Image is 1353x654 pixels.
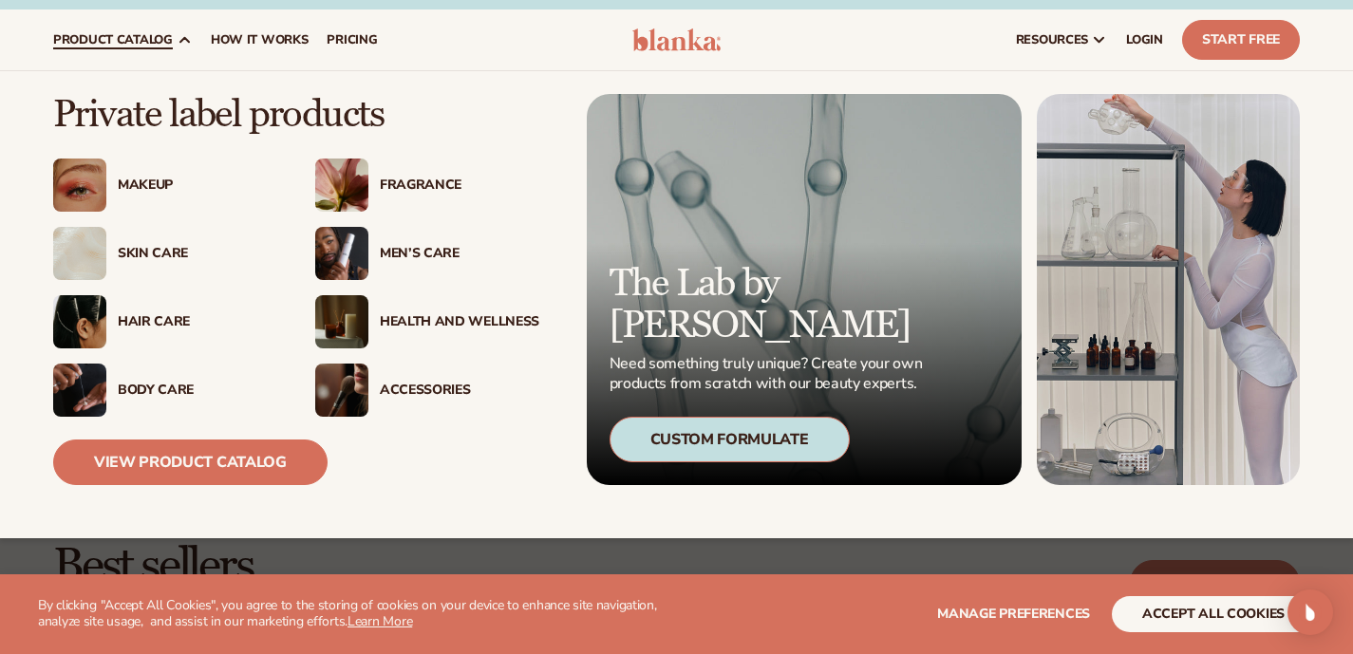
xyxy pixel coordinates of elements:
[118,383,277,399] div: Body Care
[380,314,539,330] div: Health And Wellness
[587,94,1023,485] a: Microscopic product formula. The Lab by [PERSON_NAME] Need something truly unique? Create your ow...
[44,9,201,70] a: product catalog
[315,364,368,417] img: Female with makeup brush.
[315,227,539,280] a: Male holding moisturizer bottle. Men’s Care
[53,295,277,348] a: Female hair pulled back with clips. Hair Care
[315,364,539,417] a: Female with makeup brush. Accessories
[610,354,929,394] p: Need something truly unique? Create your own products from scratch with our beauty experts.
[937,596,1090,632] button: Manage preferences
[118,178,277,194] div: Makeup
[118,314,277,330] div: Hair Care
[53,159,277,212] a: Female with glitter eye makeup. Makeup
[380,246,539,262] div: Men’s Care
[610,263,929,346] p: The Lab by [PERSON_NAME]
[1112,596,1315,632] button: accept all cookies
[315,295,539,348] a: Candles and incense on table. Health And Wellness
[53,159,106,212] img: Female with glitter eye makeup.
[937,605,1090,623] span: Manage preferences
[1016,32,1088,47] span: resources
[327,32,377,47] span: pricing
[315,159,368,212] img: Pink blooming flower.
[1037,94,1300,485] img: Female in lab with equipment.
[53,295,106,348] img: Female hair pulled back with clips.
[632,28,722,51] img: logo
[348,612,412,630] a: Learn More
[53,94,539,136] p: Private label products
[1126,32,1163,47] span: LOGIN
[53,32,173,47] span: product catalog
[53,364,106,417] img: Male hand applying moisturizer.
[380,383,539,399] div: Accessories
[317,9,386,70] a: pricing
[315,227,368,280] img: Male holding moisturizer bottle.
[1287,589,1333,635] div: Open Intercom Messenger
[53,227,106,280] img: Cream moisturizer swatch.
[53,439,328,485] a: View Product Catalog
[53,227,277,280] a: Cream moisturizer swatch. Skin Care
[315,295,368,348] img: Candles and incense on table.
[201,9,318,70] a: How It Works
[118,246,277,262] div: Skin Care
[38,598,701,630] p: By clicking "Accept All Cookies", you agree to the storing of cookies on your device to enhance s...
[1006,9,1117,70] a: resources
[380,178,539,194] div: Fragrance
[1117,9,1173,70] a: LOGIN
[211,32,309,47] span: How It Works
[315,159,539,212] a: Pink blooming flower. Fragrance
[53,364,277,417] a: Male hand applying moisturizer. Body Care
[610,417,850,462] div: Custom Formulate
[1182,20,1300,60] a: Start Free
